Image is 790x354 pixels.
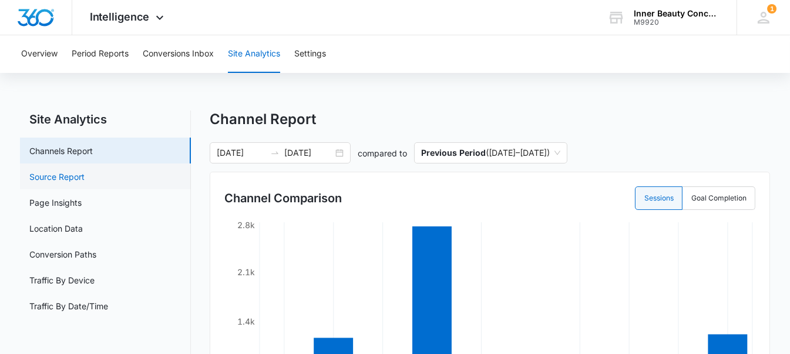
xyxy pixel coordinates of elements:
a: Traffic By Device [29,274,95,286]
a: Channels Report [29,145,93,157]
button: Conversions Inbox [143,35,214,73]
span: to [270,148,280,158]
button: Site Analytics [228,35,280,73]
span: swap-right [270,148,280,158]
tspan: 2.1k [237,267,255,277]
span: Intelligence [90,11,150,23]
label: Sessions [635,186,683,210]
span: 1 [767,4,776,14]
a: Traffic By Date/Time [29,300,108,312]
div: account id [634,18,720,26]
h1: Channel Report [210,111,316,128]
tspan: 2.8k [237,221,255,231]
h3: Channel Comparison [224,189,342,207]
button: Period Reports [72,35,129,73]
h2: Site Analytics [20,111,191,128]
a: Conversion Paths [29,248,96,261]
tspan: 1.4k [237,316,255,326]
input: Start date [217,146,265,159]
span: ( [DATE] – [DATE] ) [421,143,560,163]
div: notifications count [767,4,776,14]
div: account name [634,9,720,18]
button: Settings [294,35,326,73]
button: Overview [21,35,58,73]
p: Previous Period [421,148,486,158]
input: End date [284,146,333,159]
a: Page Insights [29,196,82,209]
a: Location Data [29,222,83,235]
label: Goal Completion [683,186,755,210]
a: Source Report [29,171,85,183]
p: compared to [358,147,407,159]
